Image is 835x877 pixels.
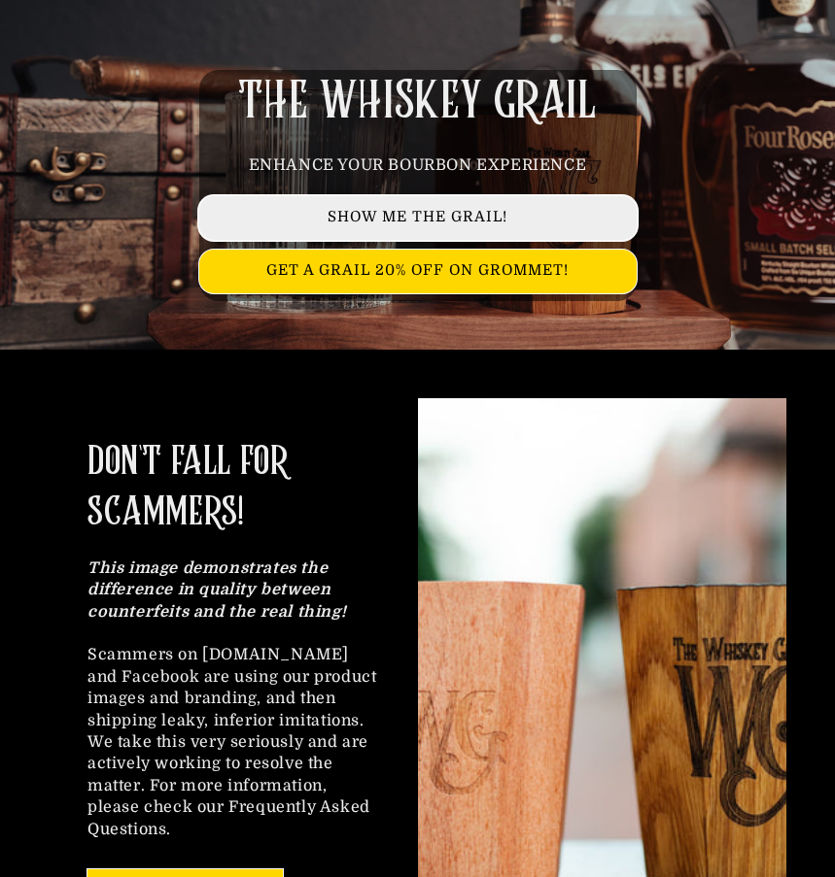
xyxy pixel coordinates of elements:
[199,196,637,240] a: SHOW ME THE GRAIL!
[87,437,379,538] h2: DON'T FALL FOR SCAMMERS!
[87,557,379,840] p: Scammers on [DOMAIN_NAME] and Facebook are using our product images and branding, and then shippi...
[87,559,346,621] strong: This image demonstrates the difference in quality between counterfeits and the real thing!
[238,77,596,127] span: THE WHISKEY GRAIL
[199,250,637,293] a: GET A GRAIL 20% OFF ON GROMMET!
[249,156,587,174] span: ENHANCE YOUR BOURBON EXPERIENCE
